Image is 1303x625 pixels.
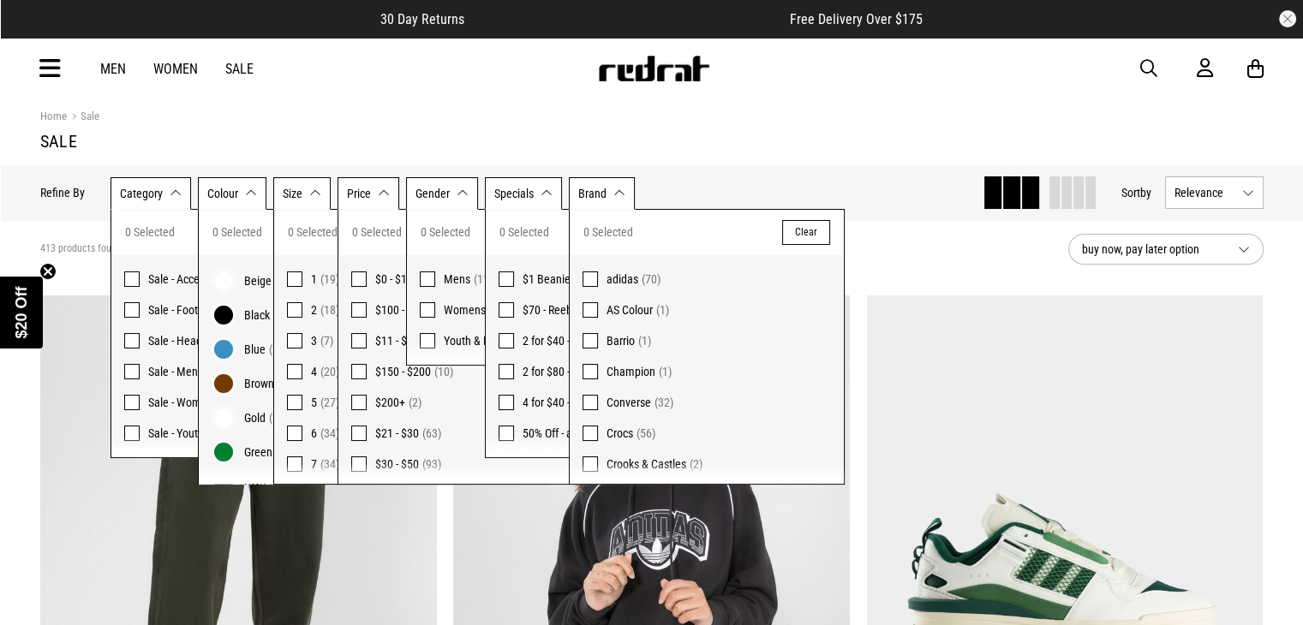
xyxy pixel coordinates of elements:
span: (2) [409,396,421,409]
a: Home [40,110,67,122]
span: 6 [311,426,317,440]
button: Open LiveChat chat widget [14,7,65,58]
button: Relevance [1165,176,1264,209]
div: Category [111,209,386,459]
span: (28) [269,411,288,425]
span: (10) [434,365,453,378]
span: Black [244,308,270,322]
span: $30 - $50 [375,457,419,471]
span: Sale - Mens [148,365,203,378]
button: Price [338,177,399,210]
h1: Sale [40,131,1264,152]
span: Brown [244,377,274,390]
span: (7) [320,334,333,348]
span: 4 for $40 - Selected Vendetta [523,396,660,409]
span: (113) [474,272,499,286]
button: Brand [569,177,635,210]
span: (70) [642,272,660,286]
span: $21 - $30 [375,426,419,440]
span: 2 for $80 - Caps [523,365,596,378]
span: (34) [320,426,339,440]
img: Redrat logo [597,56,710,81]
span: (63) [422,426,441,440]
span: (20) [320,365,339,378]
span: 0 Selected [288,222,338,242]
span: Sale - Footwear [148,303,221,317]
button: Category [111,177,191,210]
button: Sortby [1121,182,1151,203]
span: 3 [311,334,317,348]
span: (32) [654,396,673,409]
span: $70 - Reebok Shoes [523,303,615,317]
span: (18) [320,303,339,317]
span: Sale - Womens [148,396,218,409]
span: (27) [320,396,339,409]
span: Green [244,445,272,459]
div: Size [273,209,549,485]
span: Crooks & Castles [607,457,686,471]
span: 1 [311,272,317,286]
span: (19) [320,272,339,286]
span: Barrio [607,334,635,348]
span: Colour [207,187,238,200]
span: $1 Beanies [523,272,576,286]
span: 4 [311,365,317,378]
span: $0 - $10 [375,272,413,286]
div: Colour [198,209,474,485]
span: (1) [638,334,651,348]
a: Sale [67,110,99,126]
div: Gender [406,209,682,366]
span: adidas [607,272,638,286]
span: Gold [244,411,266,425]
span: (1) [659,365,672,378]
span: 0 Selected [421,222,470,242]
span: (93) [422,457,441,471]
span: 2 for $40 - Vendetta Jewellery [523,334,664,348]
span: Mens [444,272,470,286]
span: Sale - Headwear [148,334,225,348]
div: Price [338,209,613,485]
a: Men [100,61,126,77]
p: Refine By [40,186,85,199]
button: Specials [485,177,562,210]
span: Free Delivery Over $175 [790,11,923,27]
span: Womens [444,303,486,317]
span: $150 - $200 [375,365,431,378]
span: Sale - Youth & Kids [148,426,236,440]
span: 7 [311,457,317,471]
span: $11 - $20 [375,334,419,348]
a: Women [153,61,198,77]
span: Crocs [607,426,633,440]
span: Grey [244,479,266,493]
span: Brand [578,187,607,200]
span: Price [347,187,371,200]
span: 413 products found [40,242,122,256]
button: Gender [406,177,478,210]
span: Sale - Accessories [148,272,233,286]
span: 30 Day Returns [380,11,464,27]
span: (17) [269,479,288,493]
span: Converse [607,396,651,409]
span: Category [120,187,163,200]
span: 0 Selected [212,222,262,242]
span: AS Colour [607,303,653,317]
span: (1) [656,303,669,317]
span: 50% Off - adidas [523,426,598,440]
div: Specials [485,209,761,459]
div: Brand [569,209,845,485]
span: by [1140,186,1151,199]
span: buy now, pay later option [1082,239,1224,259]
iframe: Customer reviews powered by Trustpilot [499,10,756,27]
span: 0 Selected [352,222,402,242]
span: 0 Selected [499,222,549,242]
span: Beige [244,274,272,288]
span: $200+ [375,396,405,409]
span: Relevance [1174,186,1235,199]
span: (28) [269,342,288,356]
a: Sale [225,61,254,77]
span: (56) [637,426,655,440]
span: 0 Selected [583,222,633,242]
span: 5 [311,396,317,409]
button: Colour [198,177,266,210]
span: $20 Off [13,286,30,338]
